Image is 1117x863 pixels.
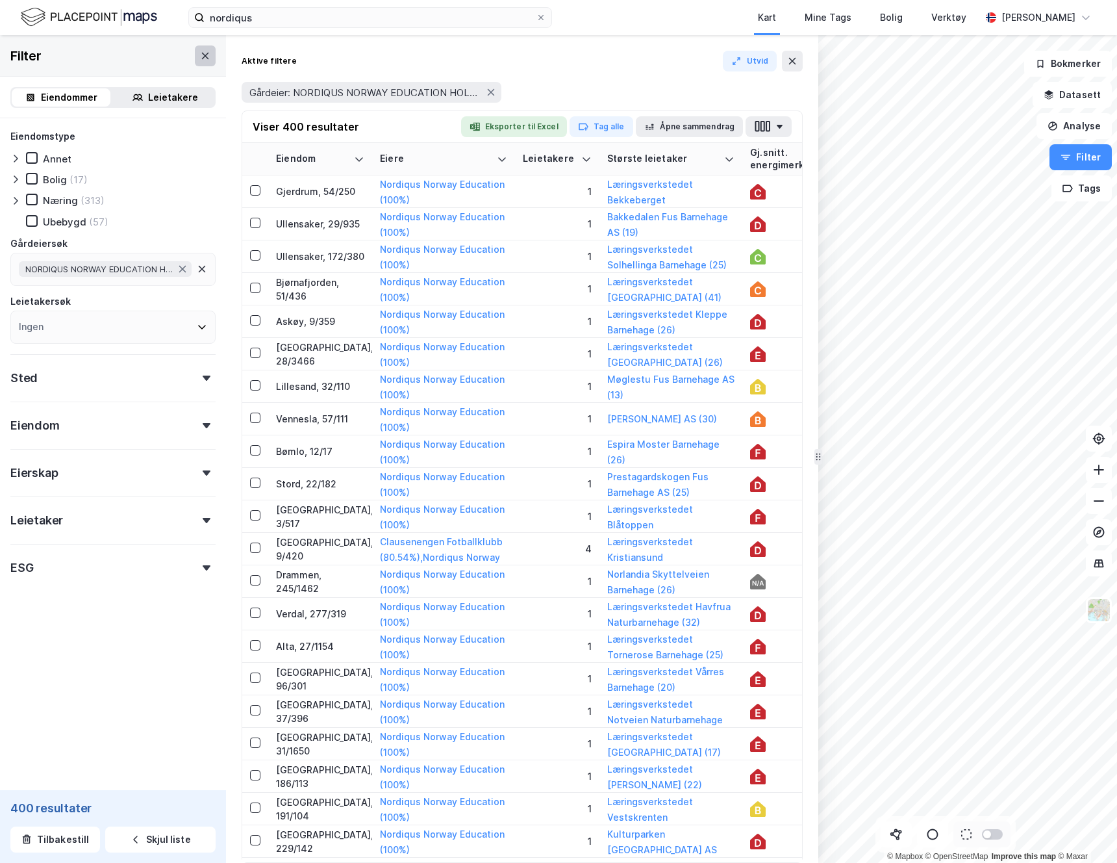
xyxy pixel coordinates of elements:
[523,347,592,361] div: 1
[523,639,592,653] div: 1
[148,90,198,105] div: Leietakere
[523,607,592,621] div: 1
[1051,175,1112,201] button: Tags
[19,319,44,335] div: Ingen
[10,418,60,433] div: Eiendom
[276,185,364,198] div: Gjerdrum, 54/250
[21,6,157,29] img: logo.f888ab2527a4732fd821a326f86c7f29.svg
[523,153,576,165] div: Leietakere
[523,574,592,588] div: 1
[43,153,71,165] div: Annet
[276,276,364,303] div: Bjørnafjorden, 51/436
[276,503,364,530] div: [GEOGRAPHIC_DATA], 3/517
[276,412,364,426] div: Vennesla, 57/111
[41,90,97,105] div: Eiendommer
[276,250,364,263] div: Ullensaker, 172/380
[276,315,364,328] div: Askøy, 9/359
[10,294,71,309] div: Leietakersøk
[242,56,297,66] div: Aktive filtere
[249,86,483,99] span: Gårdeier: NORDIQUS NORWAY EDUCATION HOLDCO 1 AS
[523,672,592,686] div: 1
[523,444,592,458] div: 1
[1036,113,1112,139] button: Analyse
[43,174,67,186] div: Bolig
[276,607,364,621] div: Verdal, 277/319
[750,147,836,171] div: Gj.snitt. energimerke
[205,8,536,27] input: Søk på adresse, matrikkel, gårdeiere, leietakere eller personer
[276,795,364,823] div: [GEOGRAPHIC_DATA], 191/104
[10,370,38,386] div: Sted
[10,827,100,853] button: Tilbakestill
[276,828,364,855] div: [GEOGRAPHIC_DATA], 229/142
[723,51,777,71] button: Utvid
[523,477,592,491] div: 1
[10,465,58,481] div: Eierskap
[1001,10,1075,25] div: [PERSON_NAME]
[43,216,86,228] div: Ubebygd
[1033,82,1112,108] button: Datasett
[89,216,108,228] div: (57)
[880,10,903,25] div: Bolig
[276,639,364,653] div: Alta, 27/1154
[276,665,364,693] div: [GEOGRAPHIC_DATA], 96/301
[523,412,592,426] div: 1
[10,560,33,576] div: ESG
[105,827,216,853] button: Skjul liste
[523,834,592,848] div: 1
[10,513,63,528] div: Leietaker
[523,185,592,198] div: 1
[636,116,744,137] button: Åpne sammendrag
[523,769,592,783] div: 1
[1086,598,1111,623] img: Z
[276,217,364,231] div: Ullensaker, 29/935
[931,10,966,25] div: Verktøy
[523,509,592,523] div: 1
[276,763,364,790] div: [GEOGRAPHIC_DATA], 186/113
[69,174,88,186] div: (17)
[43,194,78,207] div: Næring
[523,737,592,751] div: 1
[523,380,592,393] div: 1
[276,380,364,393] div: Lillesand, 32/110
[523,704,592,718] div: 1
[276,341,364,368] div: [GEOGRAPHIC_DATA], 28/3466
[523,315,592,328] div: 1
[523,217,592,231] div: 1
[10,236,68,251] div: Gårdeiersøk
[276,698,364,725] div: [GEOGRAPHIC_DATA], 37/396
[1024,51,1112,77] button: Bokmerker
[758,10,776,25] div: Kart
[10,129,75,144] div: Eiendomstype
[380,153,492,165] div: Eiere
[276,444,364,458] div: Bømlo, 12/17
[276,568,364,595] div: Drammen, 245/1462
[887,852,923,861] a: Mapbox
[523,802,592,816] div: 1
[25,264,175,274] span: NORDIQUS NORWAY EDUCATION HOLDCO 1 AS
[81,194,105,207] div: (313)
[805,10,851,25] div: Mine Tags
[276,477,364,491] div: Stord, 22/182
[461,116,567,137] button: Eksporter til Excel
[523,282,592,296] div: 1
[1052,801,1117,863] div: Kontrollprogram for chat
[253,119,359,135] div: Viser 400 resultater
[607,153,719,165] div: Største leietaker
[1049,144,1112,170] button: Filter
[276,535,364,563] div: [GEOGRAPHIC_DATA], 9/420
[10,801,216,816] div: 400 resultater
[523,542,592,556] div: 4
[992,852,1056,861] a: Improve this map
[276,730,364,758] div: [GEOGRAPHIC_DATA], 31/1650
[1052,801,1117,863] iframe: Chat Widget
[925,852,988,861] a: OpenStreetMap
[10,45,42,66] div: Filter
[523,250,592,263] div: 1
[276,153,349,165] div: Eiendom
[570,116,633,137] button: Tag alle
